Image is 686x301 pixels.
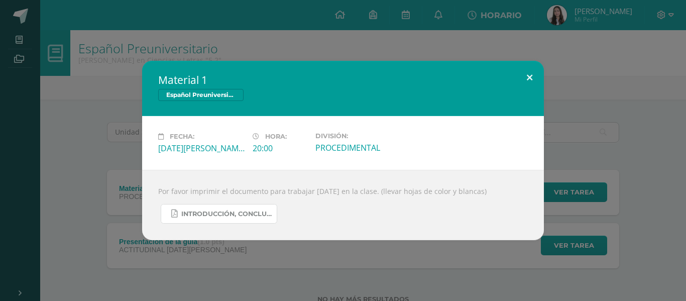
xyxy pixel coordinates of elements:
[142,170,544,240] div: Por favor imprimir el documento para trabajar [DATE] en la clase. (llevar hojas de color y blancas)
[515,61,544,95] button: Close (Esc)
[158,143,245,154] div: [DATE][PERSON_NAME]
[170,133,194,140] span: Fecha:
[158,73,528,87] h2: Material 1
[158,89,244,101] span: Español Preuniversitario
[315,132,402,140] label: División:
[181,210,272,218] span: Introducción, conclusión,objetivos, biografía, autobiografía .pdf
[265,133,287,140] span: Hora:
[315,142,402,153] div: PROCEDIMENTAL
[161,204,277,224] a: Introducción, conclusión,objetivos, biografía, autobiografía .pdf
[253,143,307,154] div: 20:00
